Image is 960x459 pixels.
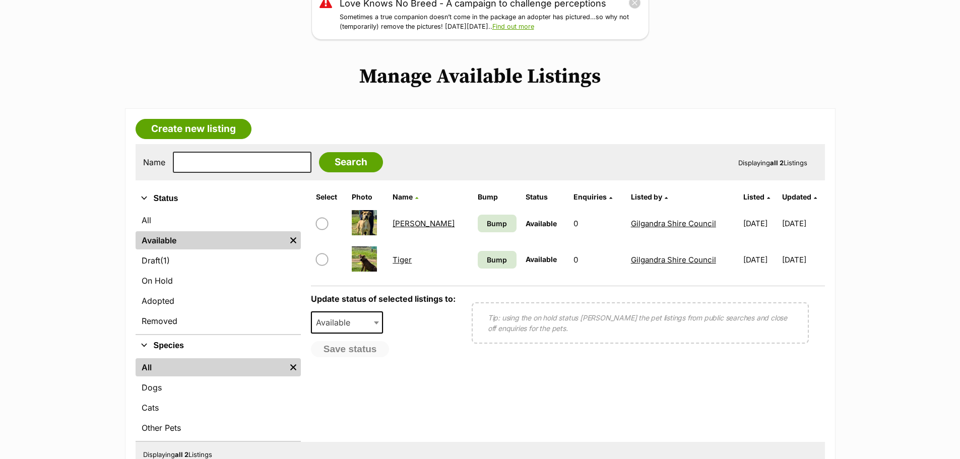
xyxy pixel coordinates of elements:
[487,254,507,265] span: Bump
[631,192,662,201] span: Listed by
[770,159,784,167] strong: all 2
[631,255,716,265] a: Gilgandra Shire Council
[478,251,517,269] a: Bump
[136,251,301,270] a: Draft
[631,219,716,228] a: Gilgandra Shire Council
[522,189,568,205] th: Status
[136,209,301,334] div: Status
[631,192,668,201] a: Listed by
[569,242,625,277] td: 0
[743,192,764,201] span: Listed
[136,378,301,397] a: Dogs
[782,192,811,201] span: Updated
[573,192,607,201] span: translation missing: en.admin.listings.index.attributes.enquiries
[393,255,412,265] a: Tiger
[487,218,507,229] span: Bump
[136,339,301,352] button: Species
[286,231,301,249] a: Remove filter
[311,341,390,357] button: Save status
[478,215,517,232] a: Bump
[782,206,824,241] td: [DATE]
[526,255,557,264] span: Available
[136,312,301,330] a: Removed
[340,13,641,32] p: Sometimes a true companion doesn’t come in the package an adopter has pictured…so why not (tempor...
[488,312,793,334] p: Tip: using the on hold status [PERSON_NAME] the pet listings from public searches and close off e...
[474,189,521,205] th: Bump
[573,192,612,201] a: Enquiries
[311,294,456,304] label: Update status of selected listings to:
[136,211,301,229] a: All
[311,311,383,334] span: Available
[569,206,625,241] td: 0
[136,356,301,441] div: Species
[782,242,824,277] td: [DATE]
[393,192,418,201] a: Name
[526,219,557,228] span: Available
[348,189,388,205] th: Photo
[738,159,807,167] span: Displaying Listings
[143,158,165,167] label: Name
[136,192,301,205] button: Status
[319,152,383,172] input: Search
[393,219,455,228] a: [PERSON_NAME]
[143,450,212,458] span: Displaying Listings
[393,192,413,201] span: Name
[136,358,286,376] a: All
[136,119,251,139] a: Create new listing
[739,242,781,277] td: [DATE]
[136,292,301,310] a: Adopted
[743,192,770,201] a: Listed
[286,358,301,376] a: Remove filter
[492,23,534,30] a: Find out more
[782,192,817,201] a: Updated
[312,189,347,205] th: Select
[160,254,170,267] span: (1)
[175,450,188,458] strong: all 2
[136,272,301,290] a: On Hold
[739,206,781,241] td: [DATE]
[312,315,360,330] span: Available
[136,231,286,249] a: Available
[136,419,301,437] a: Other Pets
[136,399,301,417] a: Cats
